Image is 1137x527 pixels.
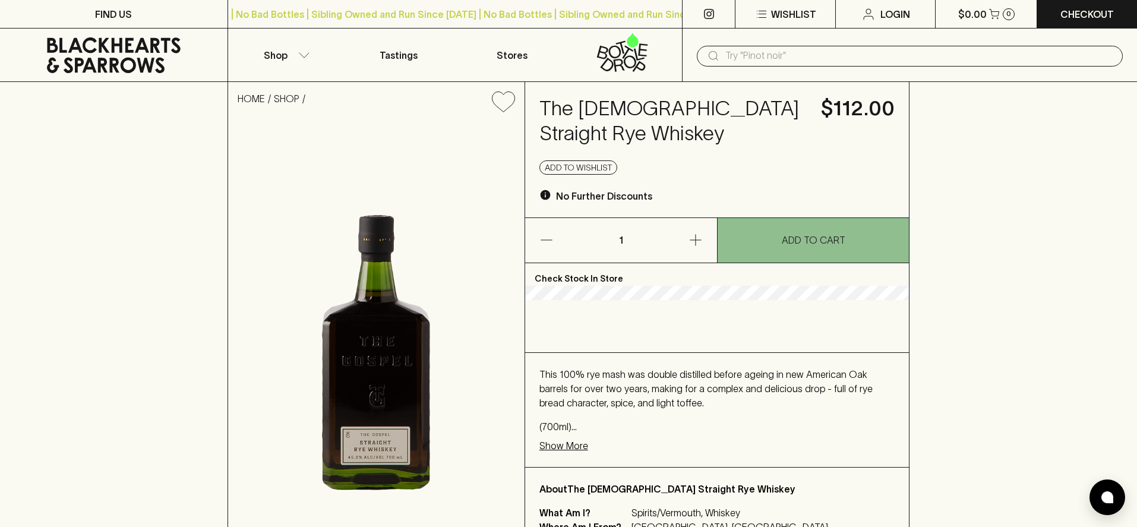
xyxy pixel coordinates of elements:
[274,93,299,104] a: SHOP
[238,93,265,104] a: HOME
[342,29,455,81] a: Tastings
[607,218,635,263] p: 1
[718,218,909,263] button: ADD TO CART
[539,367,895,410] p: This 100% rye mash was double distilled before ageing in new American Oak barrels for over two ye...
[631,506,828,520] p: Spirits/Vermouth, Whiskey
[821,96,895,121] h4: $112.00
[539,438,588,453] p: Show More
[487,87,520,117] button: Add to wishlist
[782,233,845,247] p: ADD TO CART
[539,506,628,520] p: What Am I?
[525,263,909,286] p: Check Stock In Store
[880,7,910,21] p: Login
[1006,11,1011,17] p: 0
[497,48,528,62] p: Stores
[455,29,568,81] a: Stores
[1101,491,1113,503] img: bubble-icon
[264,48,288,62] p: Shop
[380,48,418,62] p: Tastings
[539,160,617,175] button: Add to wishlist
[539,419,895,434] p: (700ml) 45% ABV
[539,482,895,496] p: About The [DEMOGRAPHIC_DATA] Straight Rye Whiskey
[1060,7,1114,21] p: Checkout
[556,189,652,203] p: No Further Discounts
[725,46,1113,65] input: Try "Pinot noir"
[539,96,807,146] h4: The [DEMOGRAPHIC_DATA] Straight Rye Whiskey
[228,29,342,81] button: Shop
[771,7,816,21] p: Wishlist
[95,7,132,21] p: FIND US
[958,7,987,21] p: $0.00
